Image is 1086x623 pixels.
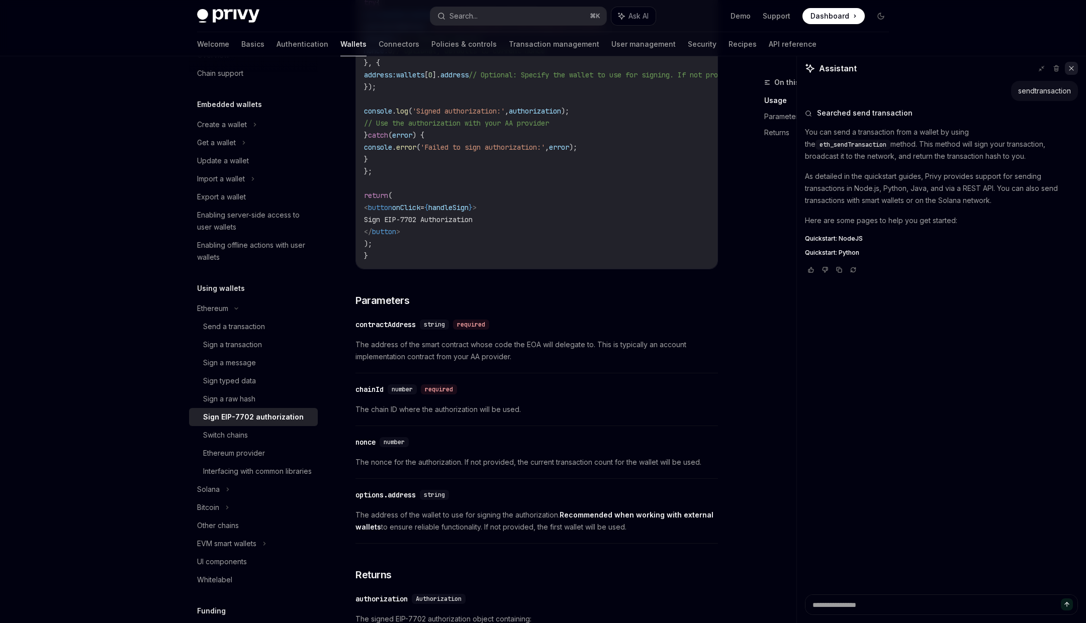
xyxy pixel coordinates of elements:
span: Sign EIP-7702 Authorization [364,215,473,224]
a: Policies & controls [431,32,497,56]
span: catch [368,131,388,140]
h5: Funding [197,605,226,617]
span: wallets [396,70,424,79]
a: UI components [189,553,318,571]
span: ( [416,143,420,152]
a: Authentication [277,32,328,56]
a: Support [763,11,790,21]
a: Recipes [729,32,757,56]
span: { [424,203,428,212]
div: Whitelabel [197,574,232,586]
span: ); [364,239,372,248]
div: Sign typed data [203,375,256,387]
a: Quickstart: NodeJS [805,235,1078,243]
span: } [364,155,368,164]
div: contractAddress [355,320,416,330]
span: < [364,203,368,212]
div: required [453,320,489,330]
div: Import a wallet [197,173,245,185]
div: Interfacing with common libraries [203,465,312,477]
a: Interfacing with common libraries [189,462,318,480]
span: [ [424,70,428,79]
a: Security [688,32,716,56]
h5: Embedded wallets [197,98,262,111]
span: . [392,143,396,152]
span: 'Failed to sign authorization:' [420,143,545,152]
span: address [440,70,469,79]
a: Parameters [764,109,897,125]
div: Sign a raw hash [203,393,255,405]
div: Search... [449,10,478,22]
a: Sign a raw hash [189,390,318,408]
span: string [424,321,445,329]
a: Export a wallet [189,188,318,206]
div: Sign a transaction [203,339,262,351]
p: As detailed in the quickstart guides, Privy provides support for sending transactions in Node.js,... [805,170,1078,206]
div: Send a transaction [203,321,265,333]
span: = [420,203,424,212]
span: Searched send transaction [817,108,913,118]
a: Send a transaction [189,318,318,336]
span: button [368,203,392,212]
a: Sign typed data [189,372,318,390]
span: log [396,107,408,116]
span: 'Signed authorization:' [412,107,505,116]
span: , [505,107,509,116]
a: User management [611,32,676,56]
span: ⌘ K [590,12,600,20]
span: Returns [355,568,392,582]
span: button [372,227,396,236]
a: Quickstart: Python [805,249,1078,257]
span: eth_sendTransaction [820,141,886,149]
span: }, { [364,58,380,67]
a: Dashboard [802,8,865,24]
div: Update a wallet [197,155,249,167]
button: Ask AI [611,7,656,25]
a: Whitelabel [189,571,318,589]
a: Sign EIP-7702 authorization [189,408,318,426]
span: string [424,491,445,499]
span: number [392,385,413,393]
div: Enabling offline actions with user wallets [197,239,312,263]
div: Chain support [197,67,243,79]
a: Basics [241,32,264,56]
span: }); [364,82,376,91]
span: console [364,143,392,152]
div: Solana [197,483,220,495]
a: Welcome [197,32,229,56]
a: Usage [764,92,897,109]
a: Switch chains [189,426,318,444]
span: , [545,143,549,152]
span: return [364,191,388,200]
span: Assistant [819,62,857,74]
div: Bitcoin [197,501,219,513]
span: handleSign [428,203,469,212]
span: ); [561,107,569,116]
div: options.address [355,490,416,500]
span: Dashboard [810,11,849,21]
h5: Using wallets [197,282,245,294]
p: Here are some pages to help you get started: [805,215,1078,227]
span: ( [388,131,392,140]
span: The chain ID where the authorization will be used. [355,403,718,416]
div: authorization [355,594,408,604]
a: Sign a transaction [189,336,318,354]
a: API reference [769,32,817,56]
span: // Use the authorization with your AA provider [364,119,549,128]
span: ( [408,107,412,116]
a: Transaction management [509,32,599,56]
span: authorization [509,107,561,116]
span: }; [364,167,372,176]
a: Sign a message [189,354,318,372]
div: required [421,384,457,394]
span: Ask AI [628,11,649,21]
span: console [364,107,392,116]
span: > [396,227,400,236]
span: } [469,203,473,212]
div: Get a wallet [197,137,236,149]
span: The address of the smart contract whose code the EOA will delegate to. This is typically an accou... [355,339,718,363]
a: Enabling server-side access to user wallets [189,206,318,236]
span: Parameters [355,293,409,307]
img: dark logo [197,9,259,23]
span: > [473,203,477,212]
